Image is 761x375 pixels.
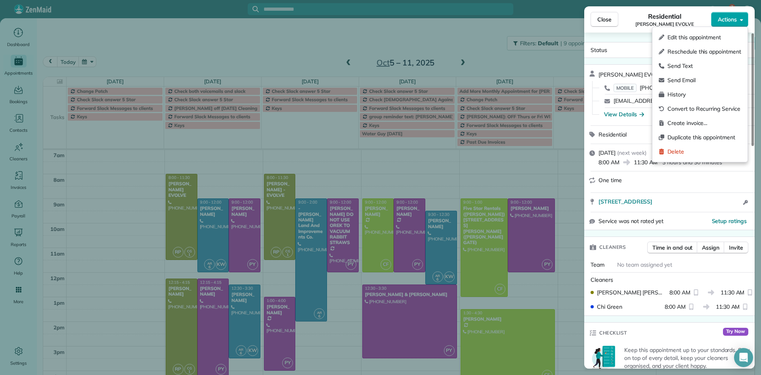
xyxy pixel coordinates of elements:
[598,198,741,206] a: [STREET_ADDRESS]
[598,149,616,156] span: [DATE]
[598,71,665,78] span: [PERSON_NAME] EVOLVE
[716,303,740,311] span: 11:30 AM
[617,261,672,268] span: No team assigned yet
[635,21,694,27] span: [PERSON_NAME] EVOLVE
[667,133,741,141] span: Duplicate this appointment
[598,158,620,166] span: 8:00 AM
[604,110,644,118] button: View Details
[617,149,647,156] span: ( next week )
[669,288,690,296] span: 8:00 AM
[591,46,607,54] span: Status
[667,105,741,113] span: Convert to Recurring Service
[667,76,741,84] span: Send Email
[614,84,637,92] span: MOBILE
[667,119,741,127] span: Create invoice…
[598,198,652,206] span: [STREET_ADDRESS]
[591,12,618,27] button: Close
[723,328,748,336] span: Try Now
[598,177,622,184] span: One time
[667,148,741,156] span: Delete
[741,198,750,207] button: Open access information
[640,84,688,91] span: [PHONE_NUMBER]
[598,217,663,225] span: Service was not rated yet
[648,12,682,21] span: Residential
[665,303,686,311] span: 8:00 AM
[599,329,627,337] span: Checklist
[647,242,698,254] button: Time in and out
[718,15,737,23] span: Actions
[702,244,719,252] span: Assign
[634,158,658,166] span: 11:30 AM
[614,84,688,92] a: MOBILE[PHONE_NUMBER]
[599,243,626,251] span: Cleaners
[591,276,613,283] span: Cleaners
[598,131,627,138] span: Residential
[591,261,604,268] span: Team
[729,244,743,252] span: Invite
[667,62,741,70] span: Send Text
[712,217,747,225] button: Setup ratings
[697,242,725,254] button: Assign
[667,48,741,56] span: Reschedule this appointment
[712,217,747,225] span: Setup ratings
[614,97,706,104] a: [EMAIL_ADDRESS][DOMAIN_NAME]
[597,288,666,296] span: [PERSON_NAME] [PERSON_NAME]
[662,158,722,166] p: 3 hours and 30 minutes
[667,33,741,41] span: Edit this appointment
[597,303,622,311] span: Chi Green
[721,288,745,296] span: 11:30 AM
[652,244,692,252] span: Time in and out
[597,15,612,23] span: Close
[667,90,741,98] span: History
[624,346,750,370] p: Keep this appointment up to your standards. Stay on top of every detail, keep your cleaners organ...
[734,348,753,367] div: Open Intercom Messenger
[724,242,748,254] button: Invite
